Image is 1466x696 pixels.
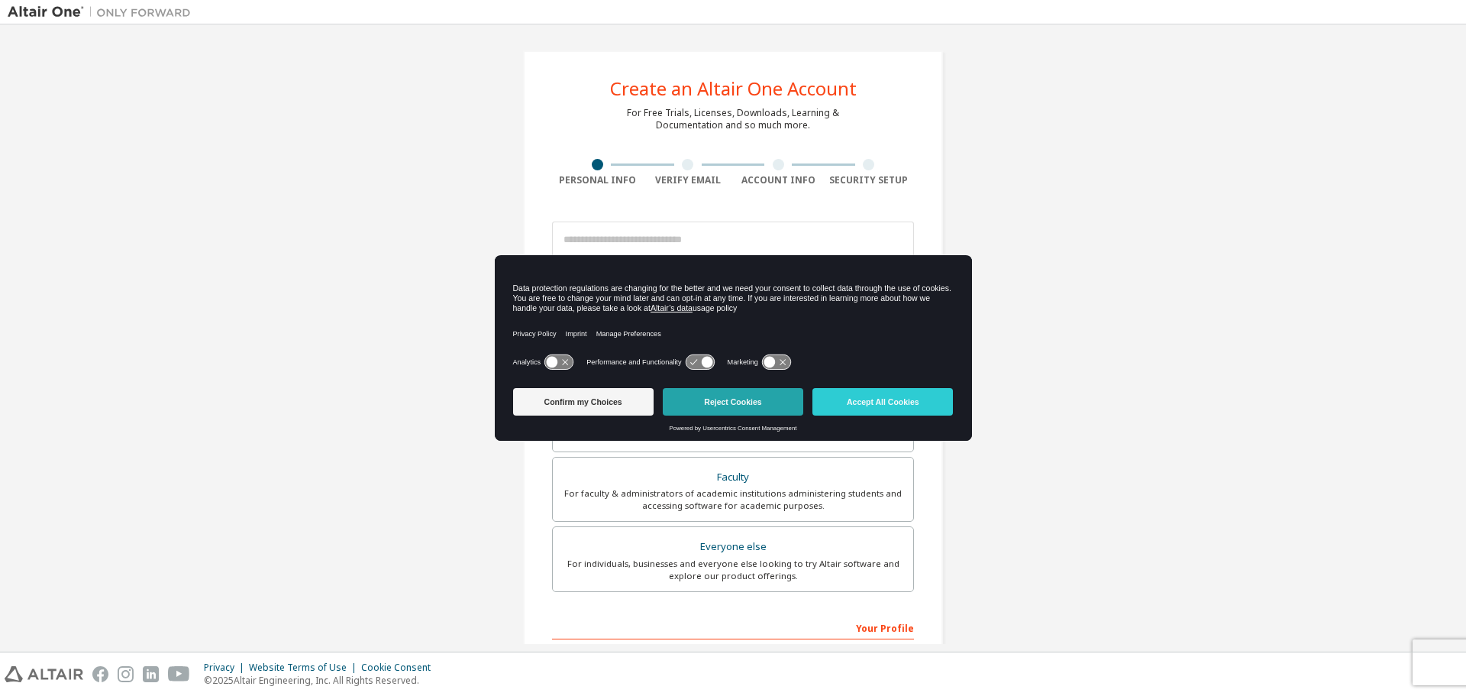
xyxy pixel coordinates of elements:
div: Everyone else [562,536,904,558]
div: Cookie Consent [361,662,440,674]
div: Create an Altair One Account [610,79,857,98]
img: altair_logo.svg [5,666,83,682]
div: Privacy [204,662,249,674]
img: youtube.svg [168,666,190,682]
div: For individuals, businesses and everyone else looking to try Altair software and explore our prod... [562,558,904,582]
div: Website Terms of Use [249,662,361,674]
div: Verify Email [643,174,734,186]
div: Account Info [733,174,824,186]
img: Altair One [8,5,199,20]
img: facebook.svg [92,666,108,682]
div: For faculty & administrators of academic institutions administering students and accessing softwa... [562,487,904,512]
div: For Free Trials, Licenses, Downloads, Learning & Documentation and so much more. [627,107,839,131]
img: linkedin.svg [143,666,159,682]
p: © 2025 Altair Engineering, Inc. All Rights Reserved. [204,674,440,687]
div: Personal Info [552,174,643,186]
div: Faculty [562,467,904,488]
img: instagram.svg [118,666,134,682]
div: Your Profile [552,615,914,639]
div: Security Setup [824,174,915,186]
